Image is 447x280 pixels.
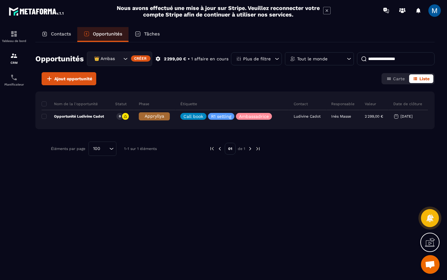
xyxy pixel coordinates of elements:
[124,147,157,151] p: 1-1 sur 1 éléments
[2,61,26,64] p: CRM
[10,52,18,59] img: formation
[91,145,102,152] span: 100
[139,101,149,106] p: Phase
[9,6,65,17] img: logo
[365,114,383,119] p: 2 299,00 €
[164,56,186,62] p: 2 299,00 €
[35,53,84,65] h2: Opportunités
[217,146,223,152] img: prev
[2,39,26,43] p: Tableau de bord
[35,27,77,42] a: Contacts
[54,76,92,82] span: Ajout opportunité
[93,31,122,37] p: Opportunités
[131,55,151,62] div: Créer
[294,101,308,106] p: Contact
[211,114,231,119] p: R1 setting
[77,27,129,42] a: Opportunités
[188,56,190,62] p: •
[421,255,440,274] a: Ouvrir le chat
[2,26,26,47] a: formationformationTableau de bord
[87,52,152,66] div: Search for option
[365,101,376,106] p: Valeur
[255,146,261,152] img: next
[2,69,26,91] a: schedulerschedulerPlanificateur
[191,56,228,62] p: 1 affaire en cours
[51,31,71,37] p: Contacts
[129,27,166,42] a: Tâches
[51,147,85,151] p: Éléments par page
[393,76,405,81] span: Carte
[209,146,215,152] img: prev
[331,101,354,106] p: Responsable
[10,74,18,81] img: scheduler
[400,114,413,119] p: [DATE]
[88,142,116,156] div: Search for option
[93,55,115,62] span: 👑 Ambassadrices
[115,55,122,62] input: Search for option
[243,57,271,61] p: Plus de filtre
[225,143,236,155] p: 01
[42,72,96,85] button: Ajout opportunité
[239,114,269,119] p: Ambassadrice
[409,74,433,83] button: Liste
[297,57,327,61] p: Tout le monde
[383,74,409,83] button: Carte
[119,114,121,119] p: 0
[116,5,320,18] h2: Nous avons effectué une mise à jour sur Stripe. Veuillez reconnecter votre compte Stripe afin de ...
[331,114,351,119] p: Inès Masse
[247,146,253,152] img: next
[144,31,160,37] p: Tâches
[183,114,203,119] p: Call book
[10,30,18,38] img: formation
[2,83,26,86] p: Planificateur
[145,114,164,119] span: Appryllya
[102,145,108,152] input: Search for option
[238,146,245,151] p: de 1
[419,76,430,81] span: Liste
[115,101,127,106] p: Statut
[180,101,197,106] p: Étiquette
[393,101,422,106] p: Date de clôture
[42,101,98,106] p: Nom de la l'opportunité
[42,114,104,119] p: Opportunité Ludivine Cadot
[2,47,26,69] a: formationformationCRM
